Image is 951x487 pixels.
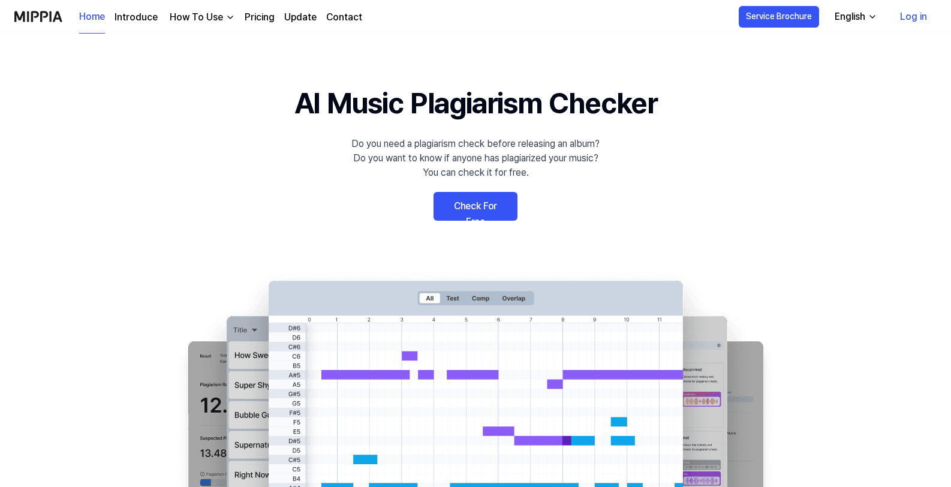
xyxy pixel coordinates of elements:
a: Check For Free [434,192,517,221]
img: down [225,13,235,22]
a: Introduce [115,10,158,25]
a: Home [79,1,105,34]
div: English [832,10,868,24]
a: Pricing [245,10,275,25]
button: How To Use [167,10,235,25]
button: English [825,5,884,29]
a: Update [284,10,317,25]
div: How To Use [167,10,225,25]
a: Contact [326,10,362,25]
h1: AI Music Plagiarism Checker [294,82,657,125]
div: Do you need a plagiarism check before releasing an album? Do you want to know if anyone has plagi... [351,137,600,180]
button: Service Brochure [739,6,819,28]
